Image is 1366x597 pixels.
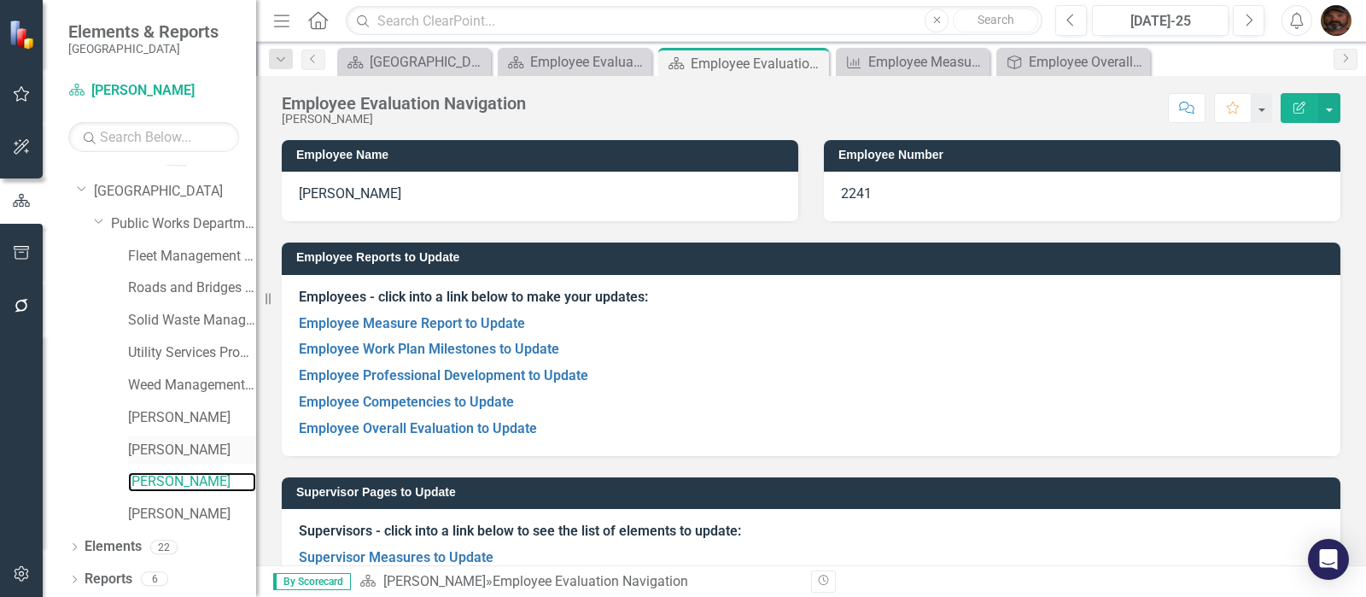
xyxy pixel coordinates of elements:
a: [PERSON_NAME] [68,81,239,101]
div: » [359,572,798,592]
div: [GEOGRAPHIC_DATA] [370,51,487,73]
h3: Employee Name [296,149,790,161]
div: Employee Evaluation Navigation [282,94,526,113]
button: [DATE]-25 [1092,5,1229,36]
a: Employee Evaluation Navigation [502,51,647,73]
img: ClearPoint Strategy [9,20,38,50]
a: Public Works Department [111,214,256,234]
span: Elements & Reports [68,21,219,42]
a: Roads and Bridges Program [128,278,256,298]
button: Search [953,9,1038,32]
div: Open Intercom Messenger [1308,539,1349,580]
a: Solid Waste Management Program [128,311,256,331]
h3: Employee Number [838,149,1332,161]
img: Rodrick Black [1321,5,1351,36]
small: [GEOGRAPHIC_DATA] [68,42,219,56]
a: [GEOGRAPHIC_DATA] [94,182,256,202]
input: Search Below... [68,122,239,152]
a: [GEOGRAPHIC_DATA] [341,51,487,73]
input: Search ClearPoint... [346,6,1042,36]
a: Employee Competencies to Update [299,394,514,410]
p: [PERSON_NAME] [299,184,781,204]
strong: Supervisors - click into a link below to see the list of elements to update: [299,523,741,539]
a: [PERSON_NAME] [383,573,486,589]
span: Search [978,13,1014,26]
a: Employee Overall Evaluation to Update [299,420,537,436]
a: [PERSON_NAME] [128,472,256,492]
div: Employee Measure Report to Update [868,51,985,73]
a: Employee Measure Report to Update [299,315,525,331]
span: 2241 [841,185,872,202]
span: By Scorecard [273,573,351,590]
div: 6 [141,572,168,587]
a: Employee Measure Report to Update [840,51,985,73]
div: Employee Evaluation Navigation [530,51,647,73]
div: 11 [163,152,190,167]
a: Reports [85,570,132,589]
a: Employee Work Plan Milestones to Update [299,341,559,357]
div: Employee Evaluation Navigation [493,573,688,589]
a: Fleet Management Program [128,247,256,266]
a: [PERSON_NAME] [128,505,256,524]
a: Employee Professional Development to Update [299,367,588,383]
strong: Employees - click into a link below to make your updates: [299,289,648,305]
div: 22 [150,540,178,554]
div: [PERSON_NAME] [282,113,526,126]
a: [PERSON_NAME] [128,441,256,460]
div: Employee Overall Evaluation to Update [1029,51,1146,73]
a: Employee Overall Evaluation to Update [1001,51,1146,73]
a: Elements [85,537,142,557]
h3: Employee Reports to Update [296,251,1332,264]
div: Employee Evaluation Navigation [691,53,825,74]
div: [DATE]-25 [1098,11,1223,32]
h3: Supervisor Pages to Update [296,486,1332,499]
a: Supervisor Measures to Update [299,549,493,565]
a: Weed Management Program [128,376,256,395]
a: Utility Services Program [128,343,256,363]
a: [PERSON_NAME] [128,408,256,428]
